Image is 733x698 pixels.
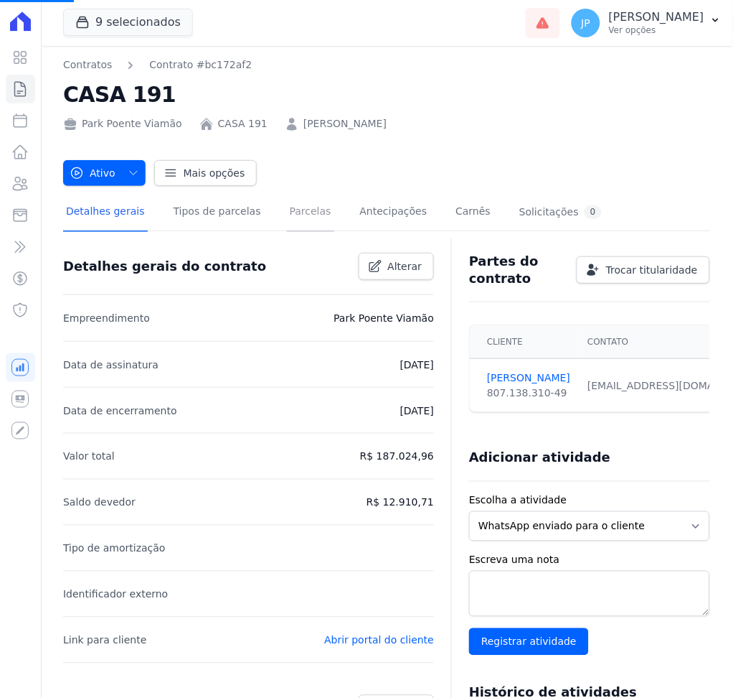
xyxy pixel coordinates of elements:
button: Ativo [63,160,146,186]
a: CASA 191 [218,116,268,131]
a: Trocar titularidade [577,256,710,284]
p: Park Poente Viamão [334,310,434,327]
p: [PERSON_NAME] [609,10,704,24]
span: JP [582,18,591,28]
p: Empreendimento [63,310,150,327]
label: Escolha a atividade [469,493,710,508]
a: [PERSON_NAME] [303,116,387,131]
p: Identificador externo [63,586,168,603]
p: [DATE] [400,356,434,373]
p: Link para cliente [63,632,146,649]
label: Escreva uma nota [469,553,710,568]
p: Valor total [63,448,115,465]
button: 9 selecionados [63,9,193,36]
input: Registrar atividade [469,628,589,656]
p: Data de encerramento [63,402,177,419]
p: Data de assinatura [63,356,159,373]
a: Solicitações0 [516,194,605,232]
span: Alterar [388,259,422,274]
span: Mais opções [184,166,245,180]
a: Mais opções [154,160,257,186]
p: Ver opções [609,24,704,36]
div: Park Poente Viamão [63,116,182,131]
a: Abrir portal do cliente [324,635,434,646]
a: [PERSON_NAME] [487,371,570,386]
a: Contrato #bc172af2 [149,57,252,73]
nav: Breadcrumb [63,57,710,73]
a: Carnês [453,194,493,232]
nav: Breadcrumb [63,57,252,73]
h2: CASA 191 [63,78,710,111]
a: Alterar [359,253,435,280]
span: Ativo [70,160,115,186]
h3: Partes do contrato [469,253,565,287]
a: Antecipações [357,194,430,232]
button: JP [PERSON_NAME] Ver opções [560,3,733,43]
div: Solicitações [519,205,602,219]
a: Contratos [63,57,112,73]
div: 0 [585,205,602,219]
a: Tipos de parcelas [171,194,264,232]
a: Detalhes gerais [63,194,148,232]
span: Trocar titularidade [606,263,698,277]
h3: Detalhes gerais do contrato [63,258,266,275]
p: [DATE] [400,402,434,419]
p: R$ 12.910,71 [366,494,434,511]
p: Tipo de amortização [63,540,166,557]
th: Cliente [470,325,579,359]
div: 807.138.310-49 [487,386,570,401]
a: Parcelas [287,194,334,232]
p: R$ 187.024,96 [360,448,434,465]
p: Saldo devedor [63,494,136,511]
h3: Adicionar atividade [469,450,610,467]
